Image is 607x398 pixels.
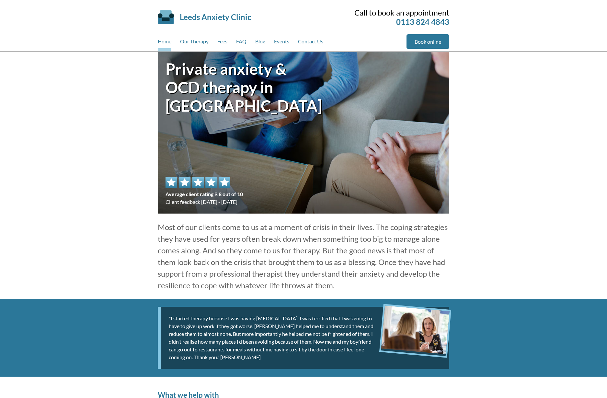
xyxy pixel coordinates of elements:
[166,177,230,188] img: 5 star rating
[381,306,450,354] img: Friends talking
[298,34,323,51] a: Contact Us
[180,34,209,51] a: Our Therapy
[217,34,227,51] a: Fees
[236,34,246,51] a: FAQ
[255,34,265,51] a: Blog
[166,177,243,206] div: Client feedback [DATE] - [DATE]
[158,34,171,51] a: Home
[274,34,289,51] a: Events
[166,190,243,198] span: Average client rating 9.8 out of 10
[180,12,251,22] a: Leeds Anxiety Clinic
[158,221,449,291] p: Most of our clients come to us at a moment of crisis in their lives. The coping strategies they h...
[407,34,449,49] a: Book online
[396,17,449,27] a: 0113 824 4843
[166,60,303,115] h1: Private anxiety & OCD therapy in [GEOGRAPHIC_DATA]
[158,307,449,369] div: "I started therapy because I was having [MEDICAL_DATA]. I was terrified that I was going to have ...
